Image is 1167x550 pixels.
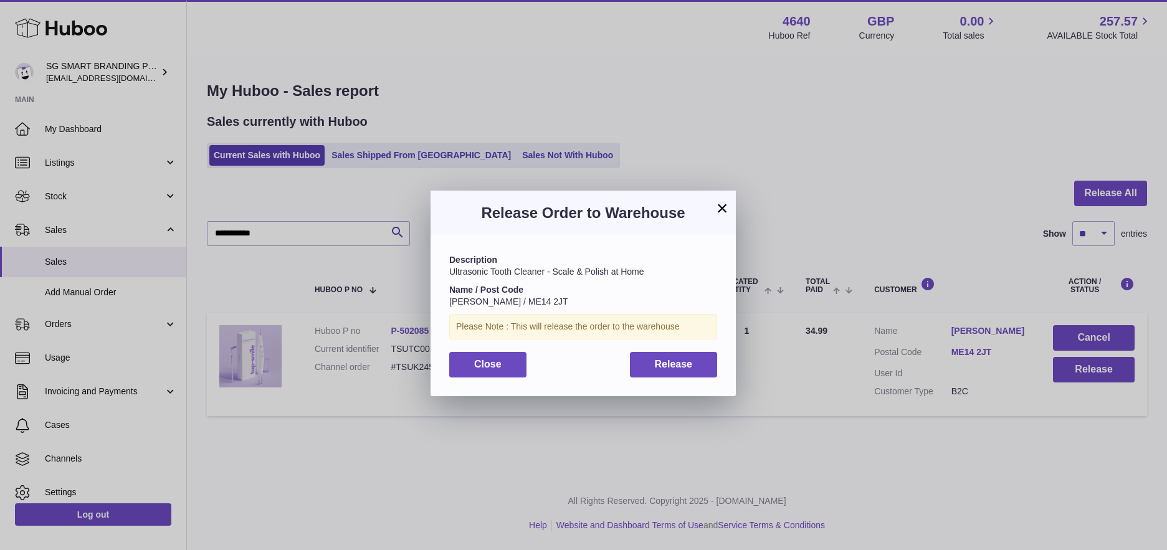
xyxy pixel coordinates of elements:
span: Close [474,359,502,369]
span: Ultrasonic Tooth Cleaner - Scale & Polish at Home [449,267,644,277]
span: Release [655,359,693,369]
div: Please Note : This will release the order to the warehouse [449,314,717,339]
h3: Release Order to Warehouse [449,203,717,223]
button: Release [630,352,718,377]
strong: Description [449,255,497,265]
button: Close [449,352,526,377]
button: × [715,201,730,216]
strong: Name / Post Code [449,285,523,295]
span: [PERSON_NAME] / ME14 2JT [449,296,568,306]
